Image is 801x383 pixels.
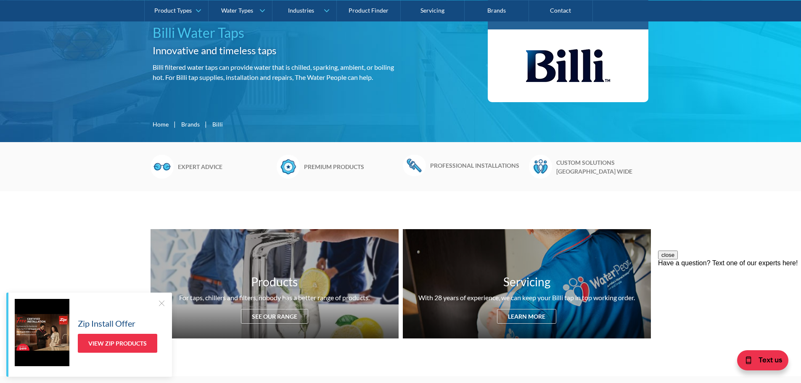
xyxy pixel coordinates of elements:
a: Home [153,120,169,129]
a: Brands [181,120,200,129]
div: For taps, chillers and filters, nobody has a better range of products. [179,293,370,303]
a: ServicingWith 28 years of experience, we can keep your Billi tap in top working order.Learn more [403,229,651,338]
img: Wrench [403,155,426,176]
a: View Zip Products [78,334,157,353]
h1: Billi Water Taps [153,23,397,43]
img: Badge [277,155,300,178]
iframe: podium webchat widget bubble [717,341,801,383]
h6: Custom solutions [GEOGRAPHIC_DATA] wide [556,158,651,176]
div: Learn more [497,309,556,324]
img: Billi [526,38,610,94]
div: With 28 years of experience, we can keep your Billi tap in top working order. [418,293,635,303]
h6: Professional installations [430,161,525,170]
img: Waterpeople Symbol [529,155,552,178]
div: Water Types [221,7,253,14]
div: Industries [288,7,314,14]
div: | [173,119,177,129]
div: | [204,119,208,129]
h6: Premium products [304,162,399,171]
img: Zip Install Offer [15,299,69,366]
h3: Servicing [503,273,550,291]
iframe: podium webchat widget prompt [658,251,801,351]
div: See our range [241,309,308,324]
img: Glasses [151,155,174,178]
h6: Expert advice [178,162,272,171]
h5: Zip Install Offer [78,317,135,330]
h3: Products [251,273,298,291]
div: Product Types [154,7,192,14]
h2: Innovative and timeless taps [153,43,397,58]
p: Billi filtered water taps can provide water that is chilled, sparking, ambient, or boiling hot. F... [153,62,397,82]
a: ProductsFor taps, chillers and filters, nobody has a better range of products.See our range [151,229,399,338]
div: Billi [212,120,223,129]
